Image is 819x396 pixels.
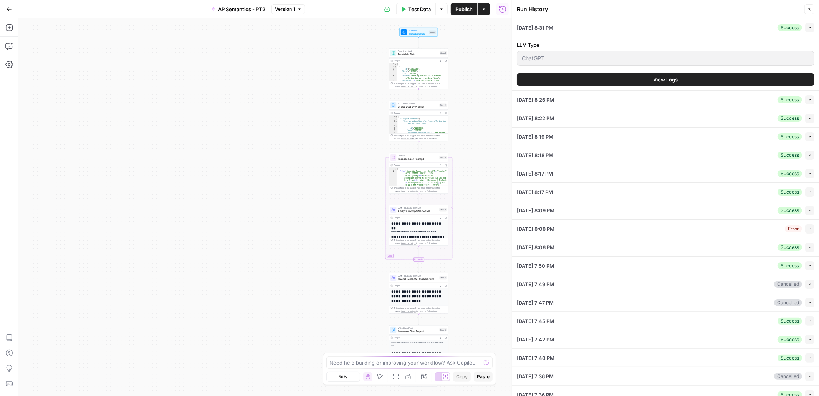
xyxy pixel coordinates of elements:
[389,125,398,127] div: 4
[389,48,448,89] div: Read from GridRead Grid DataStep 1Output[ { "__id":"12019966", "Week":"[DATE]", "LLM":"ChatGPT", ...
[218,5,265,13] span: AP Semantics - PT2
[418,262,419,273] g: Edge from step_3-iteration-end to step_6
[394,336,438,340] div: Output
[517,73,814,86] button: View Logs
[394,134,447,141] div: This output is too large & has been abbreviated for review. to view the full content.
[398,207,438,210] span: LLM · [PERSON_NAME] 4
[774,281,802,288] div: Cancelled
[440,51,447,55] div: Step 1
[517,336,554,343] span: [DATE] 7:42 PM
[778,355,802,361] div: Success
[389,68,397,70] div: 3
[778,189,802,196] div: Success
[389,168,397,170] div: 1
[271,4,305,14] button: Version 1
[451,3,477,15] button: Publish
[409,32,428,36] span: Input Settings
[440,328,447,332] div: Step 5
[389,80,397,395] div: 7
[389,75,397,80] div: 6
[394,168,397,170] span: Toggle code folding, rows 1 through 3
[389,118,398,120] div: 2
[517,299,554,307] span: [DATE] 7:47 PM
[401,86,416,88] span: Copy the output
[398,277,438,281] span: Overall Semantic Analysis Summary
[389,70,397,73] div: 4
[339,374,347,380] span: 50%
[778,244,802,251] div: Success
[778,336,802,343] div: Success
[389,170,397,320] div: 2
[778,170,802,177] div: Success
[517,114,554,122] span: [DATE] 8:22 PM
[440,104,447,107] div: Step 2
[398,157,438,161] span: Process Each Prompt
[440,156,447,159] div: Step 3
[477,373,490,380] span: Paste
[394,187,447,193] div: This output is too large & has been abbreviated for review. to view the full content.
[413,257,424,262] div: Complete
[398,102,438,105] span: Run Code · Python
[654,76,678,83] span: View Logs
[774,373,802,380] div: Cancelled
[778,262,802,269] div: Success
[474,372,493,382] button: Paste
[398,275,438,278] span: LLM · [PERSON_NAME] 4
[778,318,802,325] div: Success
[394,66,397,68] span: Toggle code folding, rows 2 through 8
[778,152,802,159] div: Success
[429,31,437,34] div: Inputs
[398,330,438,333] span: Generate Final Report
[517,262,554,270] span: [DATE] 7:50 PM
[418,37,419,48] g: Edge from start to step_1
[394,307,447,313] div: This output is too large & has been abbreviated for review. to view the full content.
[398,53,438,56] span: Read Grid Data
[439,208,447,212] div: Step 4
[394,216,438,219] div: Output
[275,6,295,13] span: Version 1
[517,244,554,251] span: [DATE] 8:06 PM
[778,24,802,31] div: Success
[395,125,398,127] span: Toggle code folding, rows 4 through 8
[207,3,270,15] button: AP Semantics - PT2
[785,225,802,232] div: Error
[389,73,397,75] div: 5
[517,151,553,159] span: [DATE] 8:18 PM
[401,190,416,192] span: Copy the output
[398,327,438,330] span: Write Liquid Text
[778,207,802,214] div: Success
[418,141,419,152] g: Edge from step_2 to step_3
[517,41,814,49] label: LLM Type
[396,3,435,15] button: Test Data
[453,372,471,382] button: Copy
[517,280,554,288] span: [DATE] 7:49 PM
[389,127,398,129] div: 5
[389,132,398,219] div: 7
[517,133,553,141] span: [DATE] 8:19 PM
[517,96,554,104] span: [DATE] 8:26 PM
[418,194,419,205] g: Edge from step_3 to step_4
[394,63,397,66] span: Toggle code folding, rows 1 through 9
[394,82,447,88] div: This output is too large & has been abbreviated for review. to view the full content.
[517,373,554,380] span: [DATE] 7:36 PM
[517,207,554,214] span: [DATE] 8:09 PM
[389,66,397,68] div: 2
[456,373,468,380] span: Copy
[389,28,448,37] div: WorkflowInput SettingsInputs
[389,101,448,141] div: Run Code · PythonGroup Data by PromptStep 2Output{ "grouped_prompts":{ "Best ap automation platfo...
[418,314,419,325] g: Edge from step_6 to step_5
[394,239,447,245] div: This output is too large & has been abbreviated for review. to view the full content.
[395,118,398,120] span: Toggle code folding, rows 2 through 10
[517,354,554,362] span: [DATE] 7:40 PM
[418,89,419,100] g: Edge from step_1 to step_2
[517,188,553,196] span: [DATE] 8:17 PM
[401,310,416,313] span: Copy the output
[398,154,438,157] span: Iteration
[389,129,398,132] div: 6
[517,317,554,325] span: [DATE] 7:45 PM
[440,276,447,280] div: Step 6
[394,284,438,287] div: Output
[389,120,398,125] div: 3
[401,242,416,245] span: Copy the output
[394,164,438,167] div: Output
